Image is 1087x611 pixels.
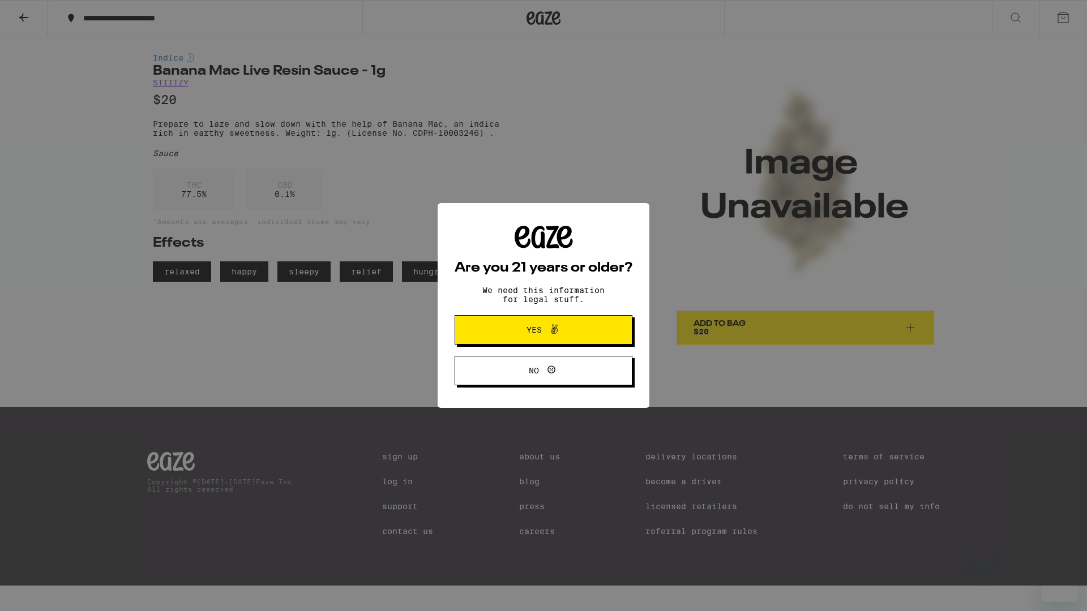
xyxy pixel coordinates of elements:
[972,539,994,561] iframe: Close message
[529,367,539,375] span: No
[1042,566,1078,602] iframe: Button to launch messaging window
[455,261,632,275] h2: Are you 21 years or older?
[455,315,632,345] button: Yes
[473,286,614,304] p: We need this information for legal stuff.
[527,326,542,334] span: Yes
[455,356,632,385] button: No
